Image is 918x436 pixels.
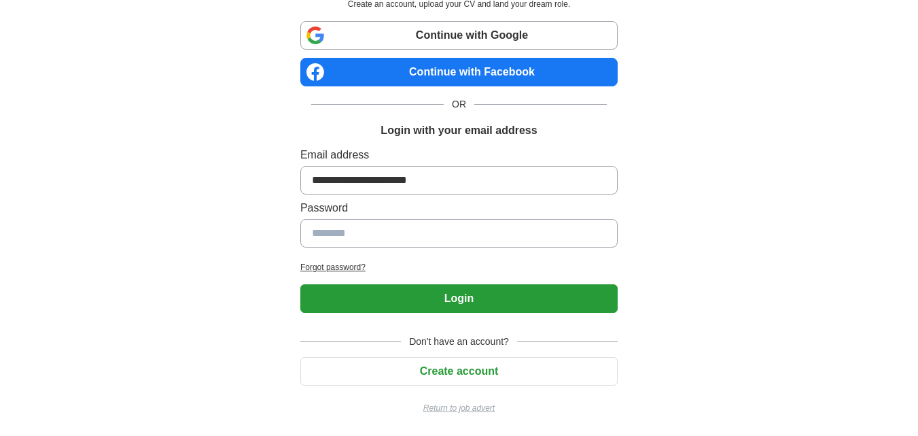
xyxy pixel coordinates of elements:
button: Login [300,284,618,313]
a: Return to job advert [300,402,618,414]
button: Create account [300,357,618,386]
a: Continue with Facebook [300,58,618,86]
span: OR [444,97,474,112]
h1: Login with your email address [381,122,537,139]
a: Continue with Google [300,21,618,50]
a: Create account [300,365,618,377]
label: Email address [300,147,618,163]
label: Password [300,200,618,216]
span: Don't have an account? [401,335,517,349]
a: Forgot password? [300,261,618,273]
